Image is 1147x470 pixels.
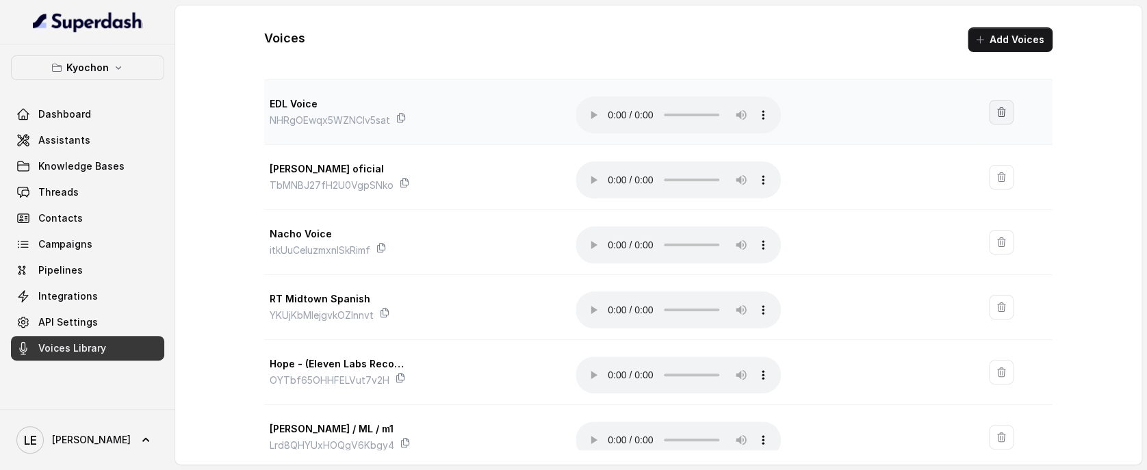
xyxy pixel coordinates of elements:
a: API Settings [11,310,164,335]
audio: Your browser does not support the audio element. [576,291,781,328]
p: Nacho Voice [270,226,407,242]
span: Assistants [38,133,90,147]
audio: Your browser does not support the audio element. [576,356,781,393]
p: NHRgOEwqx5WZNClv5sat [270,112,390,129]
audio: Your browser does not support the audio element. [576,161,781,198]
span: Threads [38,185,79,199]
a: [PERSON_NAME] [11,421,164,459]
a: Campaigns [11,232,164,257]
text: LE [24,433,37,447]
audio: Your browser does not support the audio element. [576,421,781,458]
a: Dashboard [11,102,164,127]
p: [PERSON_NAME] oficial [270,161,407,177]
p: Hope - (Eleven Labs Recom.) [270,356,407,372]
a: Integrations [11,284,164,309]
span: Campaigns [38,237,92,251]
p: RT Midtown Spanish [270,291,407,307]
span: Dashboard [38,107,91,121]
span: Pipelines [38,263,83,277]
img: light.svg [33,11,143,33]
span: Integrations [38,289,98,303]
audio: Your browser does not support the audio element. [576,226,781,263]
a: Voices Library [11,336,164,361]
span: [PERSON_NAME] [52,433,131,447]
a: Threads [11,180,164,205]
h1: Voices [264,27,305,52]
p: TbMNBJ27fH2U0VgpSNko [270,177,394,194]
span: Voices Library [38,341,106,355]
p: OYTbf65OHHFELVut7v2H [270,372,389,389]
p: Kyochon [66,60,109,76]
span: Knowledge Bases [38,159,125,173]
a: Knowledge Bases [11,154,164,179]
a: Contacts [11,206,164,231]
p: Lrd8QHYUxHOQgV6Kbgy4 [270,437,394,454]
a: Pipelines [11,258,164,283]
audio: Your browser does not support the audio element. [576,96,781,133]
p: [PERSON_NAME] / ML / m1 [270,421,407,437]
p: itkUuCeluzmxnISkRimf [270,242,370,259]
button: Kyochon [11,55,164,80]
span: API Settings [38,315,98,329]
p: EDL Voice [270,96,407,112]
p: YKUjKbMlejgvkOZlnnvt [270,307,374,324]
button: Add Voices [968,27,1053,52]
a: Assistants [11,128,164,153]
span: Contacts [38,211,83,225]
